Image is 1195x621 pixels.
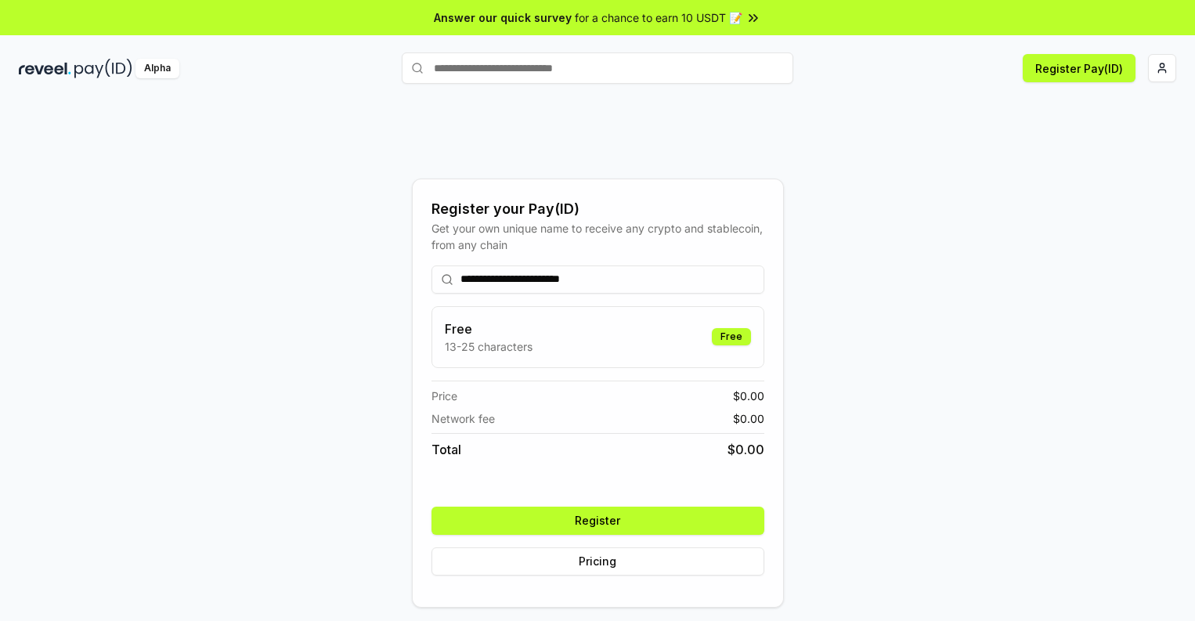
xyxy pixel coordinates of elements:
[575,9,742,26] span: for a chance to earn 10 USDT 📝
[431,410,495,427] span: Network fee
[445,320,533,338] h3: Free
[431,388,457,404] span: Price
[431,507,764,535] button: Register
[733,410,764,427] span: $ 0.00
[1023,54,1135,82] button: Register Pay(ID)
[445,338,533,355] p: 13-25 characters
[431,198,764,220] div: Register your Pay(ID)
[434,9,572,26] span: Answer our quick survey
[733,388,764,404] span: $ 0.00
[727,440,764,459] span: $ 0.00
[431,547,764,576] button: Pricing
[431,440,461,459] span: Total
[19,59,71,78] img: reveel_dark
[74,59,132,78] img: pay_id
[135,59,179,78] div: Alpha
[712,328,751,345] div: Free
[431,220,764,253] div: Get your own unique name to receive any crypto and stablecoin, from any chain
